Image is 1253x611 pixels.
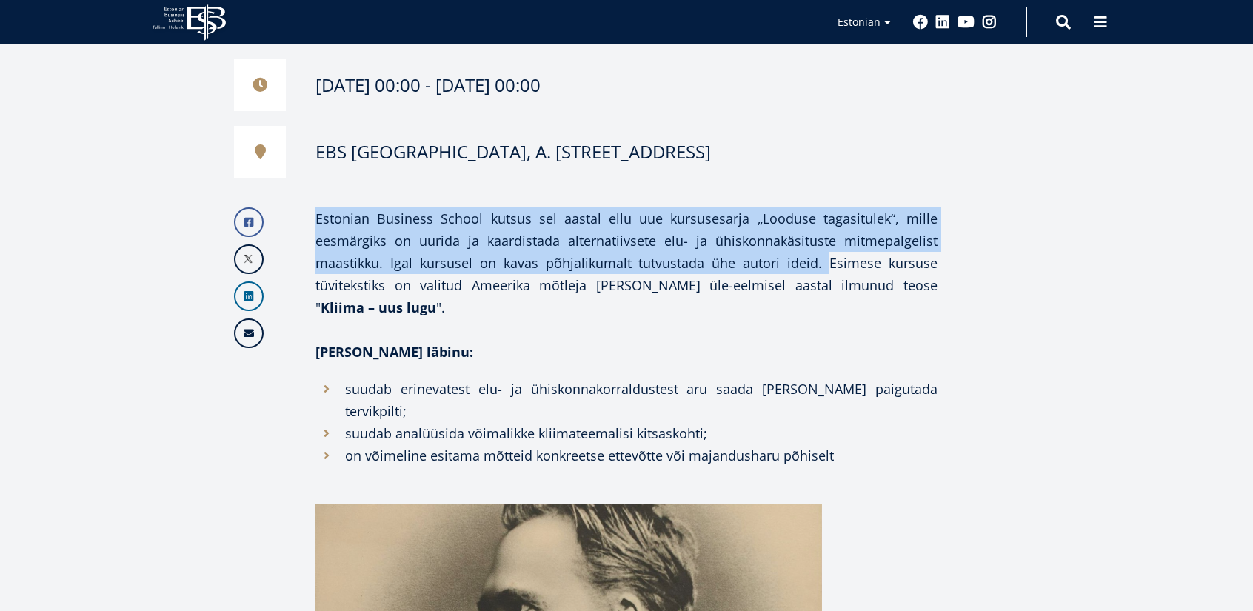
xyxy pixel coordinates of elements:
a: Linkedin [935,15,950,30]
a: Facebook [234,207,264,237]
li: suudab analüüsida võimalikke kliimateemalisi kitsaskohti; [315,422,938,444]
a: Youtube [958,15,975,30]
a: Email [234,318,264,348]
strong: Kliima – uus lugu [321,298,436,316]
a: Linkedin [234,281,264,311]
p: Estonian Business School kutsus sel aastal ellu uue kursusesarja „Looduse tagasitulek“, mille ees... [315,207,938,318]
img: X [235,246,262,273]
li: suudab erinevatest elu- ja ühiskonnakorraldustest aru saada [PERSON_NAME] paigutada tervikpilti; [315,378,938,422]
li: on võimeline esitama mõtteid konkreetse ettevõtte või majandusharu põhiselt [315,444,938,467]
a: Facebook [913,15,928,30]
strong: [PERSON_NAME] läbinu: [315,343,473,361]
div: EBS [GEOGRAPHIC_DATA], A. [STREET_ADDRESS] [315,141,711,163]
a: Instagram [982,15,997,30]
div: [DATE] 00:00 - [DATE] 00:00 [234,59,938,111]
